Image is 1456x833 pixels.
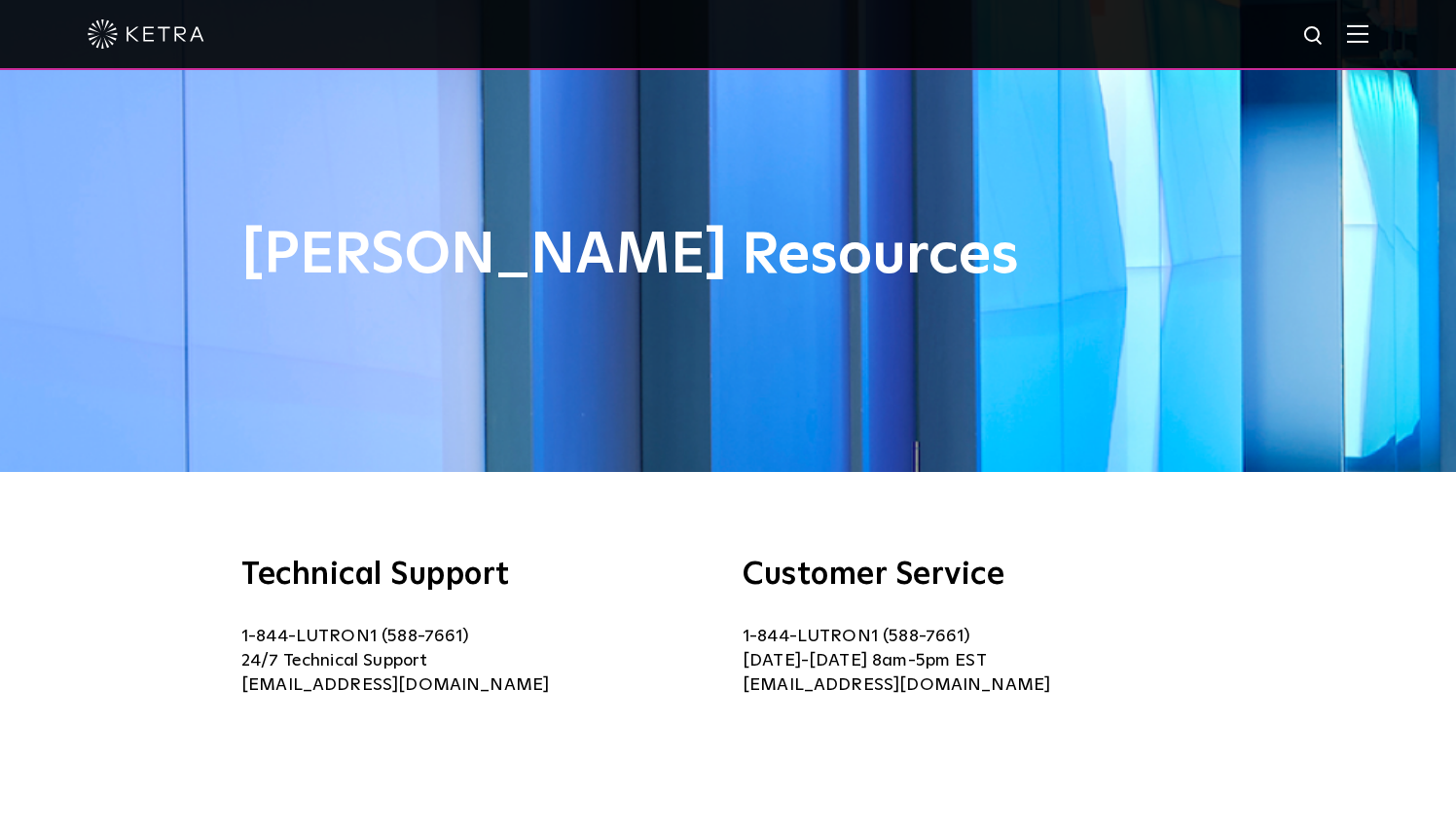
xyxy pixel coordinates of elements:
[88,19,204,49] img: ketra-logo-2019-white
[241,625,713,698] p: 1-844-LUTRON1 (588-7661) 24/7 Technical Support
[241,224,1215,288] h1: [PERSON_NAME] Resources
[1347,24,1368,43] img: Hamburger%20Nav.svg
[743,560,1215,591] h3: Customer Service
[1302,24,1327,49] img: search icon
[743,625,1215,698] p: 1-844-LUTRON1 (588-7661) [DATE]-[DATE] 8am-5pm EST [EMAIL_ADDRESS][DOMAIN_NAME]
[241,560,713,591] h3: Technical Support
[241,676,549,694] a: [EMAIL_ADDRESS][DOMAIN_NAME]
